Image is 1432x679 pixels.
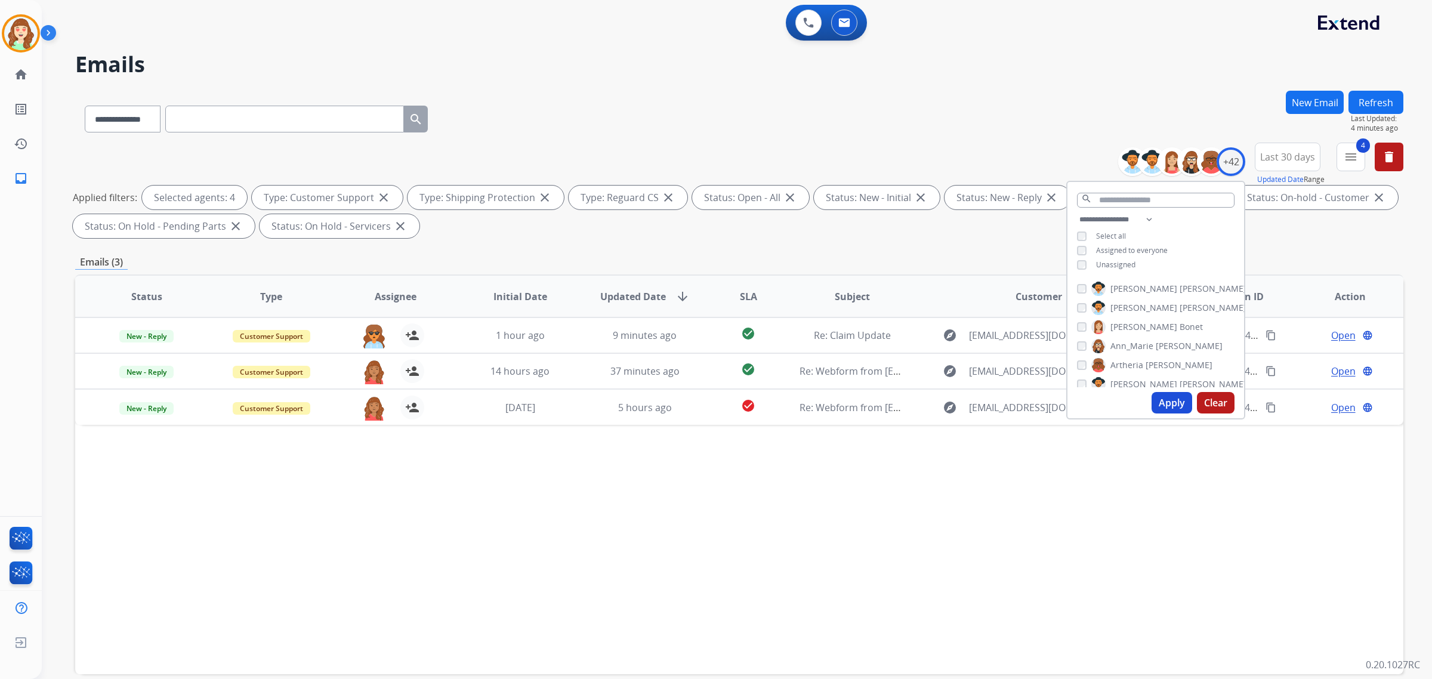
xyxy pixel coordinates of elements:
[1110,340,1153,352] span: Ann_Marie
[260,289,282,304] span: Type
[408,186,564,209] div: Type: Shipping Protection
[362,359,386,384] img: agent-avatar
[1257,175,1304,184] button: Updated Date
[969,328,1124,342] span: [EMAIL_ADDRESS][DOMAIN_NAME]
[675,289,690,304] mat-icon: arrow_downward
[1180,378,1246,390] span: [PERSON_NAME]
[14,137,28,151] mat-icon: history
[835,289,870,304] span: Subject
[229,219,243,233] mat-icon: close
[496,329,545,342] span: 1 hour ago
[1351,114,1403,124] span: Last Updated:
[1152,392,1192,413] button: Apply
[1197,392,1235,413] button: Clear
[1110,359,1143,371] span: Artheria
[1110,302,1177,314] span: [PERSON_NAME]
[73,214,255,238] div: Status: On Hold - Pending Parts
[1096,231,1126,241] span: Select all
[1096,245,1168,255] span: Assigned to everyone
[1217,147,1245,176] div: +42
[1146,359,1212,371] span: [PERSON_NAME]
[131,289,162,304] span: Status
[409,112,423,126] mat-icon: search
[618,401,672,414] span: 5 hours ago
[119,366,174,378] span: New - Reply
[4,17,38,50] img: avatar
[1337,143,1365,171] button: 4
[73,190,137,205] p: Applied filters:
[1372,190,1386,205] mat-icon: close
[814,186,940,209] div: Status: New - Initial
[943,364,957,378] mat-icon: explore
[362,323,386,348] img: agent-avatar
[1156,340,1223,352] span: [PERSON_NAME]
[1356,138,1370,153] span: 4
[1362,402,1373,413] mat-icon: language
[969,364,1124,378] span: [EMAIL_ADDRESS][DOMAIN_NAME]
[1366,658,1420,672] p: 0.20.1027RC
[1351,124,1403,133] span: 4 minutes ago
[800,401,1086,414] span: Re: Webform from [EMAIL_ADDRESS][DOMAIN_NAME] on [DATE]
[1382,150,1396,164] mat-icon: delete
[783,190,797,205] mat-icon: close
[1257,174,1325,184] span: Range
[610,365,680,378] span: 37 minutes ago
[1266,366,1276,376] mat-icon: content_copy
[943,328,957,342] mat-icon: explore
[1331,328,1356,342] span: Open
[119,402,174,415] span: New - Reply
[1235,186,1398,209] div: Status: On-hold - Customer
[1180,302,1246,314] span: [PERSON_NAME]
[913,190,928,205] mat-icon: close
[1110,283,1177,295] span: [PERSON_NAME]
[376,190,391,205] mat-icon: close
[1044,190,1058,205] mat-icon: close
[1279,276,1403,317] th: Action
[1260,155,1315,159] span: Last 30 days
[1081,193,1092,204] mat-icon: search
[393,219,408,233] mat-icon: close
[75,255,128,270] p: Emails (3)
[740,289,757,304] span: SLA
[1362,366,1373,376] mat-icon: language
[1255,143,1320,171] button: Last 30 days
[692,186,809,209] div: Status: Open - All
[1266,402,1276,413] mat-icon: content_copy
[1180,321,1203,333] span: Bonet
[1110,321,1177,333] span: [PERSON_NAME]
[969,400,1124,415] span: [EMAIL_ADDRESS][DOMAIN_NAME]
[1096,260,1135,270] span: Unassigned
[1016,289,1062,304] span: Customer
[1180,283,1246,295] span: [PERSON_NAME]
[600,289,666,304] span: Updated Date
[800,365,1086,378] span: Re: Webform from [EMAIL_ADDRESS][DOMAIN_NAME] on [DATE]
[1331,364,1356,378] span: Open
[538,190,552,205] mat-icon: close
[505,401,535,414] span: [DATE]
[14,171,28,186] mat-icon: inbox
[405,328,419,342] mat-icon: person_add
[1362,330,1373,341] mat-icon: language
[613,329,677,342] span: 9 minutes ago
[741,362,755,376] mat-icon: check_circle
[14,67,28,82] mat-icon: home
[1344,150,1358,164] mat-icon: menu
[814,329,891,342] span: Re: Claim Update
[1110,378,1177,390] span: [PERSON_NAME]
[943,400,957,415] mat-icon: explore
[119,330,174,342] span: New - Reply
[1331,400,1356,415] span: Open
[405,364,419,378] mat-icon: person_add
[661,190,675,205] mat-icon: close
[75,53,1403,76] h2: Emails
[405,400,419,415] mat-icon: person_add
[741,399,755,413] mat-icon: check_circle
[14,102,28,116] mat-icon: list_alt
[233,366,310,378] span: Customer Support
[1266,330,1276,341] mat-icon: content_copy
[1286,91,1344,114] button: New Email
[945,186,1070,209] div: Status: New - Reply
[490,365,550,378] span: 14 hours ago
[1348,91,1403,114] button: Refresh
[260,214,419,238] div: Status: On Hold - Servicers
